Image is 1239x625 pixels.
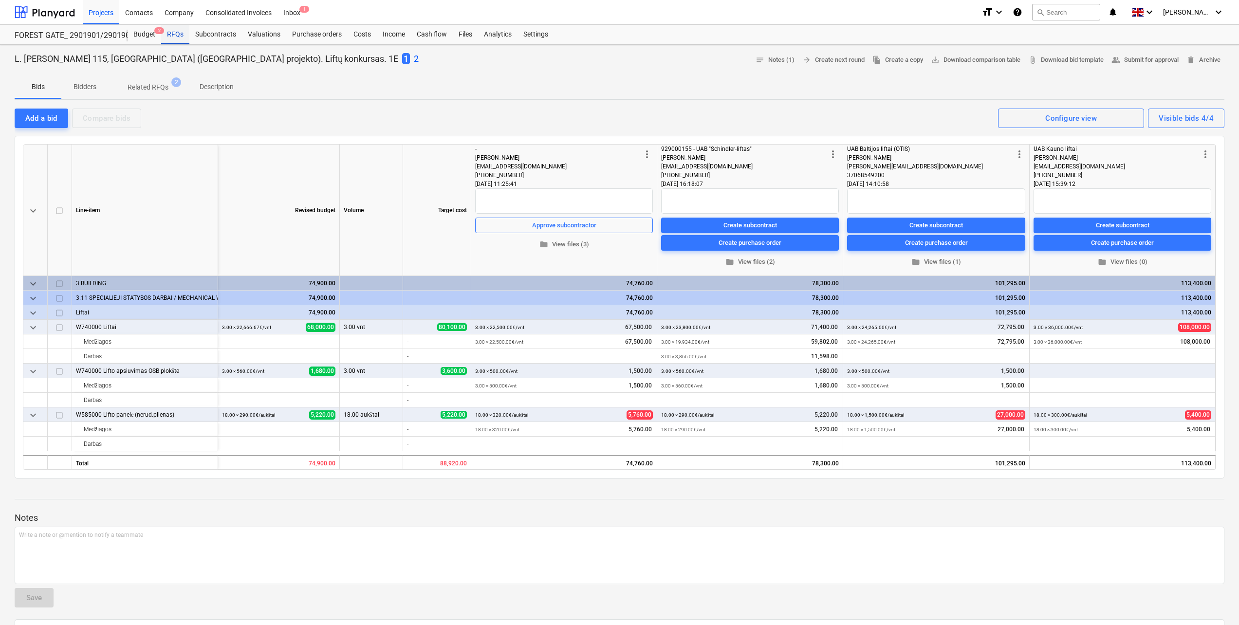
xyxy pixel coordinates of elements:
[340,407,403,422] div: 18.00 aukštai
[1111,55,1179,66] span: Submit for approval
[171,77,181,87] span: 2
[15,31,116,41] div: FOREST GATE_ 2901901/2901902/2901903
[128,82,168,92] p: Related RFQs
[1034,427,1078,432] small: 18.00 × 300.00€ / vnt
[475,368,518,374] small: 3.00 × 500.00€ / vnt
[814,425,839,434] span: 5,220.00
[997,338,1025,346] span: 72,795.00
[1032,4,1100,20] button: Search
[1108,6,1118,18] i: notifications
[847,171,1014,180] div: 37068549200
[1034,339,1082,345] small: 3.00 × 36,000.00€ / vnt
[997,425,1025,434] span: 27,000.00
[1014,148,1025,160] span: more_vert
[661,235,839,251] button: Create purchase order
[26,82,50,92] p: Bids
[872,55,923,66] span: Create a copy
[661,291,839,305] div: 78,300.00
[414,53,419,65] button: 2
[15,53,398,65] p: L. [PERSON_NAME] 115, [GEOGRAPHIC_DATA] ([GEOGRAPHIC_DATA] projekto). Liftų konkursas. 1E
[1034,145,1200,153] div: UAB Kauno liftai
[851,257,1021,268] span: View files (1)
[725,257,734,266] span: folder
[161,25,189,44] div: RFQs
[475,145,641,153] div: -
[76,422,214,437] div: Medžiagos
[539,240,548,249] span: folder
[847,145,1014,153] div: UAB Baltijos liftai (OTIS)
[1190,578,1239,625] iframe: Chat Widget
[814,411,839,419] span: 5,220.00
[340,320,403,334] div: 3.00 vnt
[847,218,1025,233] button: Create subcontract
[189,25,242,44] a: Subcontracts
[471,455,657,470] div: 74,760.00
[657,455,843,470] div: 78,300.00
[1034,255,1211,270] button: View files (0)
[306,323,335,332] span: 68,000.00
[1034,412,1087,418] small: 18.00 × 300.00€ / aukštai
[72,455,218,470] div: Total
[1036,8,1044,16] span: search
[905,237,968,248] div: Create purchase order
[661,276,839,291] div: 78,300.00
[641,148,653,160] span: more_vert
[661,325,710,330] small: 3.00 × 23,800.00€ / vnt
[441,411,467,419] span: 5,220.00
[76,437,214,451] div: Darbas
[348,25,377,44] a: Costs
[76,305,214,319] div: Liftai
[76,364,214,378] div: W740000 Lifto apsiuvimas OSB plokšte
[532,220,596,231] div: Approve subcontractor
[847,383,888,388] small: 3.00 × 500.00€ / vnt
[723,220,777,231] div: Create subcontract
[1148,109,1224,128] button: Visible bids 4/4
[27,322,39,333] span: keyboard_arrow_down
[340,145,403,276] div: Volume
[1186,55,1195,64] span: delete
[25,112,57,125] div: Add a bid
[661,368,703,374] small: 3.00 × 560.00€ / vnt
[411,25,453,44] a: Cash flow
[628,425,653,434] span: 5,760.00
[665,257,835,268] span: View files (2)
[798,53,869,68] button: Create next round
[810,323,839,331] span: 71,400.00
[847,427,895,432] small: 18.00 × 1,500.00€ / vnt
[847,305,1025,320] div: 101,295.00
[814,382,839,390] span: 1,680.00
[1028,55,1104,66] span: Download bid template
[242,25,286,44] div: Valuations
[627,410,653,420] span: 5,760.00
[403,393,471,407] div: -
[1000,367,1025,375] span: 1,500.00
[1183,53,1224,68] button: Archive
[475,325,524,330] small: 3.00 × 22,500.00€ / vnt
[475,218,653,233] button: Approve subcontractor
[478,25,518,44] a: Analytics
[1034,171,1200,180] div: [PHONE_NUMBER]
[802,55,865,66] span: Create next round
[1028,55,1037,64] span: attach_file
[624,338,653,346] span: 67,500.00
[847,325,896,330] small: 3.00 × 24,265.00€ / vnt
[628,382,653,390] span: 1,500.00
[802,55,811,64] span: arrow_forward
[1144,6,1155,18] i: keyboard_arrow_down
[1034,276,1211,291] div: 113,400.00
[847,276,1025,291] div: 101,295.00
[1098,257,1107,266] span: folder
[1045,112,1097,125] div: Configure view
[911,257,920,266] span: folder
[661,255,839,270] button: View files (2)
[1111,55,1120,64] span: people_alt
[402,53,410,64] span: 1
[518,25,554,44] a: Settings
[1178,323,1211,332] span: 108,000.00
[1163,8,1212,16] span: [PERSON_NAME]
